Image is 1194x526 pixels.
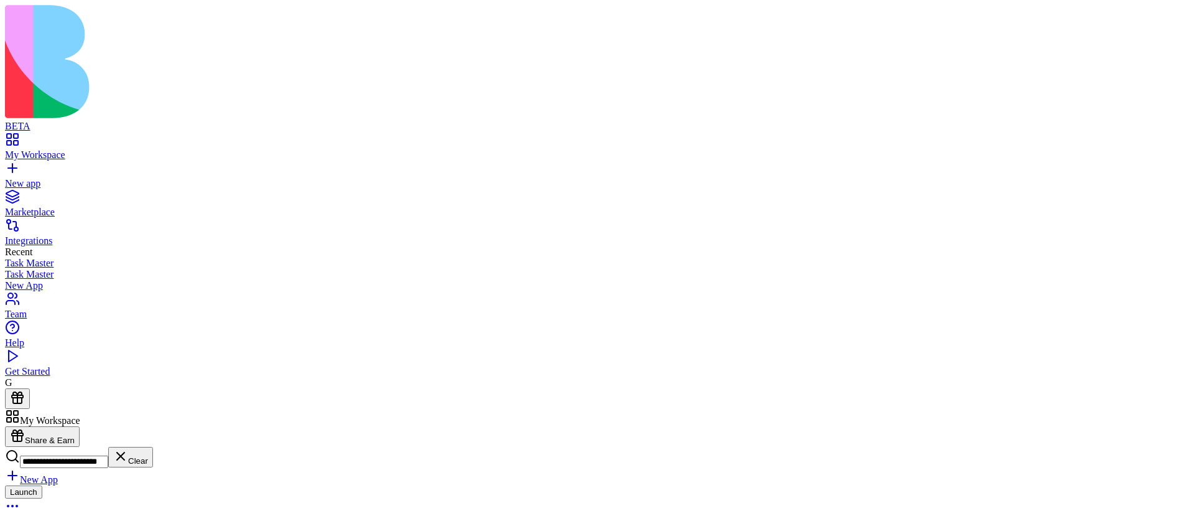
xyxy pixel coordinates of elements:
[5,207,1189,218] div: Marketplace
[5,5,505,118] img: logo
[5,149,1189,161] div: My Workspace
[5,110,1189,132] a: BETA
[108,447,153,467] button: Clear
[5,167,1189,189] a: New app
[5,298,1189,320] a: Team
[25,436,75,445] span: Share & Earn
[5,326,1189,349] a: Help
[5,224,1189,247] a: Integrations
[5,426,80,447] button: Share & Earn
[5,486,42,499] button: Launch
[5,258,1189,269] a: Task Master
[128,456,148,466] span: Clear
[5,195,1189,218] a: Marketplace
[5,138,1189,161] a: My Workspace
[5,247,32,257] span: Recent
[5,474,58,485] a: New App
[5,280,1189,291] a: New App
[5,355,1189,377] a: Get Started
[20,415,80,426] span: My Workspace
[5,366,1189,377] div: Get Started
[5,269,1189,280] a: Task Master
[5,309,1189,320] div: Team
[5,121,1189,132] div: BETA
[5,235,1189,247] div: Integrations
[5,337,1189,349] div: Help
[5,178,1189,189] div: New app
[5,377,12,388] span: G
